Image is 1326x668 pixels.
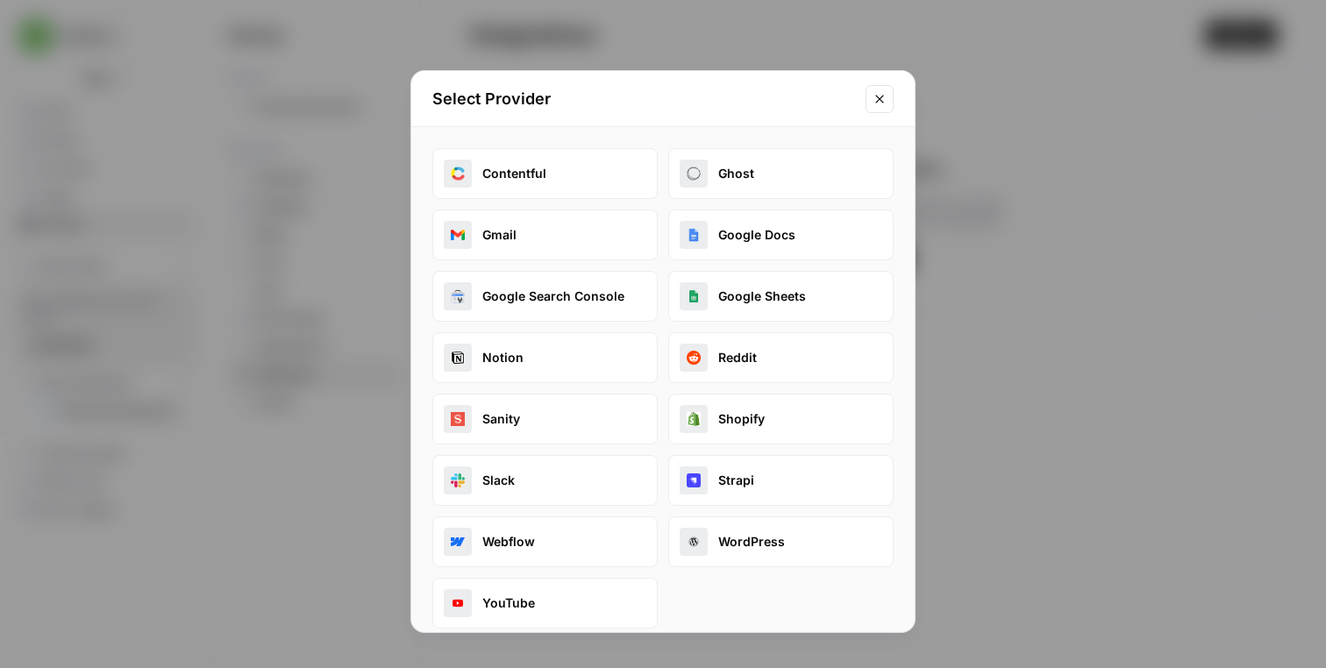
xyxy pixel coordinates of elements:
img: shopify [687,412,701,426]
img: ghost [687,167,701,181]
button: google_docsGoogle Docs [668,210,894,260]
button: contentfulContentful [432,148,658,199]
img: webflow_oauth [451,535,465,549]
img: google_sheets [687,289,701,303]
button: shopifyShopify [668,394,894,444]
button: sanitySanity [432,394,658,444]
button: gmailGmail [432,210,658,260]
button: slackSlack [432,455,658,506]
button: notionNotion [432,332,658,383]
img: wordpress [687,535,701,549]
img: reddit [687,351,701,365]
button: ghostGhost [668,148,894,199]
h2: Select Provider [432,87,855,111]
img: google_search_console [451,289,465,303]
button: strapiStrapi [668,455,894,506]
img: strapi [687,473,701,487]
img: google_docs [687,228,701,242]
img: notion [451,351,465,365]
button: youtubeYouTube [432,578,658,629]
button: google_sheetsGoogle Sheets [668,271,894,322]
img: sanity [451,412,465,426]
img: youtube [451,596,465,610]
button: google_search_consoleGoogle Search Console [432,271,658,322]
button: wordpressWordPress [668,516,894,567]
button: webflow_oauthWebflow [432,516,658,567]
img: slack [451,473,465,487]
img: contentful [451,167,465,181]
img: gmail [451,228,465,242]
button: redditReddit [668,332,894,383]
button: Close modal [866,85,894,113]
